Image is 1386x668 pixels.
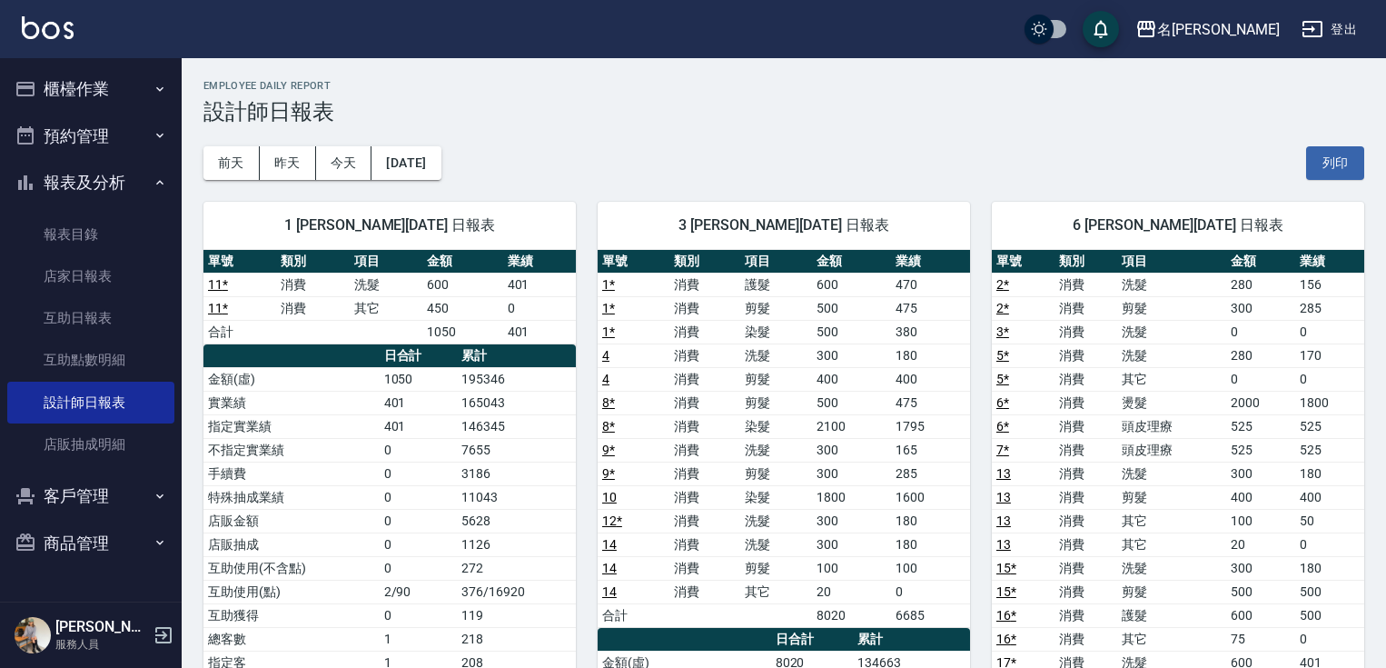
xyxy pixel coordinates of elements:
[812,320,891,344] td: 500
[457,438,576,462] td: 7655
[1054,344,1117,367] td: 消費
[669,438,741,462] td: 消費
[669,320,741,344] td: 消費
[380,414,457,438] td: 401
[1014,216,1342,234] span: 6 [PERSON_NAME][DATE] 日報表
[7,159,174,206] button: 報表及分析
[1054,485,1117,509] td: 消費
[457,556,576,580] td: 272
[1295,391,1364,414] td: 1800
[380,627,457,651] td: 1
[812,603,891,627] td: 8020
[203,414,380,438] td: 指定實業績
[740,485,812,509] td: 染髮
[276,273,349,296] td: 消費
[598,603,669,627] td: 合計
[1117,603,1226,627] td: 護髮
[891,344,970,367] td: 180
[276,296,349,320] td: 消費
[1295,273,1364,296] td: 156
[380,391,457,414] td: 401
[457,485,576,509] td: 11043
[1054,556,1117,580] td: 消費
[276,250,349,274] th: 類別
[669,250,741,274] th: 類別
[891,485,970,509] td: 1600
[891,296,970,320] td: 475
[503,273,576,296] td: 401
[457,533,576,556] td: 1126
[203,462,380,485] td: 手續費
[1117,391,1226,414] td: 燙髮
[740,367,812,391] td: 剪髮
[891,509,970,533] td: 180
[260,146,316,180] button: 昨天
[996,537,1011,552] a: 13
[1295,556,1364,580] td: 180
[7,65,174,113] button: 櫃檯作業
[1054,603,1117,627] td: 消費
[812,250,891,274] th: 金額
[203,146,260,180] button: 前天
[1226,320,1295,344] td: 0
[1117,533,1226,556] td: 其它
[203,438,380,462] td: 不指定實業績
[1117,320,1226,344] td: 洗髮
[669,367,741,391] td: 消費
[1226,344,1295,367] td: 280
[740,509,812,533] td: 洗髮
[1117,296,1226,320] td: 剪髮
[740,533,812,556] td: 洗髮
[669,509,741,533] td: 消費
[740,438,812,462] td: 洗髮
[203,580,380,603] td: 互助使用(點)
[1117,250,1226,274] th: 項目
[740,414,812,438] td: 染髮
[891,250,970,274] th: 業績
[380,485,457,509] td: 0
[669,391,741,414] td: 消費
[1226,580,1295,603] td: 500
[891,533,970,556] td: 180
[812,533,891,556] td: 300
[812,296,891,320] td: 500
[1226,250,1295,274] th: 金額
[457,603,576,627] td: 119
[602,490,617,504] a: 10
[1117,462,1226,485] td: 洗髮
[598,250,669,274] th: 單號
[203,250,276,274] th: 單號
[380,556,457,580] td: 0
[891,603,970,627] td: 6685
[503,320,576,344] td: 401
[1226,509,1295,533] td: 100
[1226,627,1295,651] td: 75
[771,628,853,652] th: 日合計
[380,580,457,603] td: 2/90
[619,216,948,234] span: 3 [PERSON_NAME][DATE] 日報表
[812,414,891,438] td: 2100
[350,250,422,274] th: 項目
[7,255,174,297] a: 店家日報表
[457,627,576,651] td: 218
[55,618,148,636] h5: [PERSON_NAME]
[380,533,457,556] td: 0
[1226,485,1295,509] td: 400
[203,556,380,580] td: 互助使用(不含點)
[996,466,1011,481] a: 13
[1117,509,1226,533] td: 其它
[457,580,576,603] td: 376/16920
[350,296,422,320] td: 其它
[422,250,503,274] th: 金額
[1226,533,1295,556] td: 20
[1226,462,1295,485] td: 300
[1295,320,1364,344] td: 0
[1295,580,1364,603] td: 500
[669,556,741,580] td: 消費
[457,462,576,485] td: 3186
[669,344,741,367] td: 消費
[457,414,576,438] td: 146345
[422,320,503,344] td: 1050
[996,490,1011,504] a: 13
[812,462,891,485] td: 300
